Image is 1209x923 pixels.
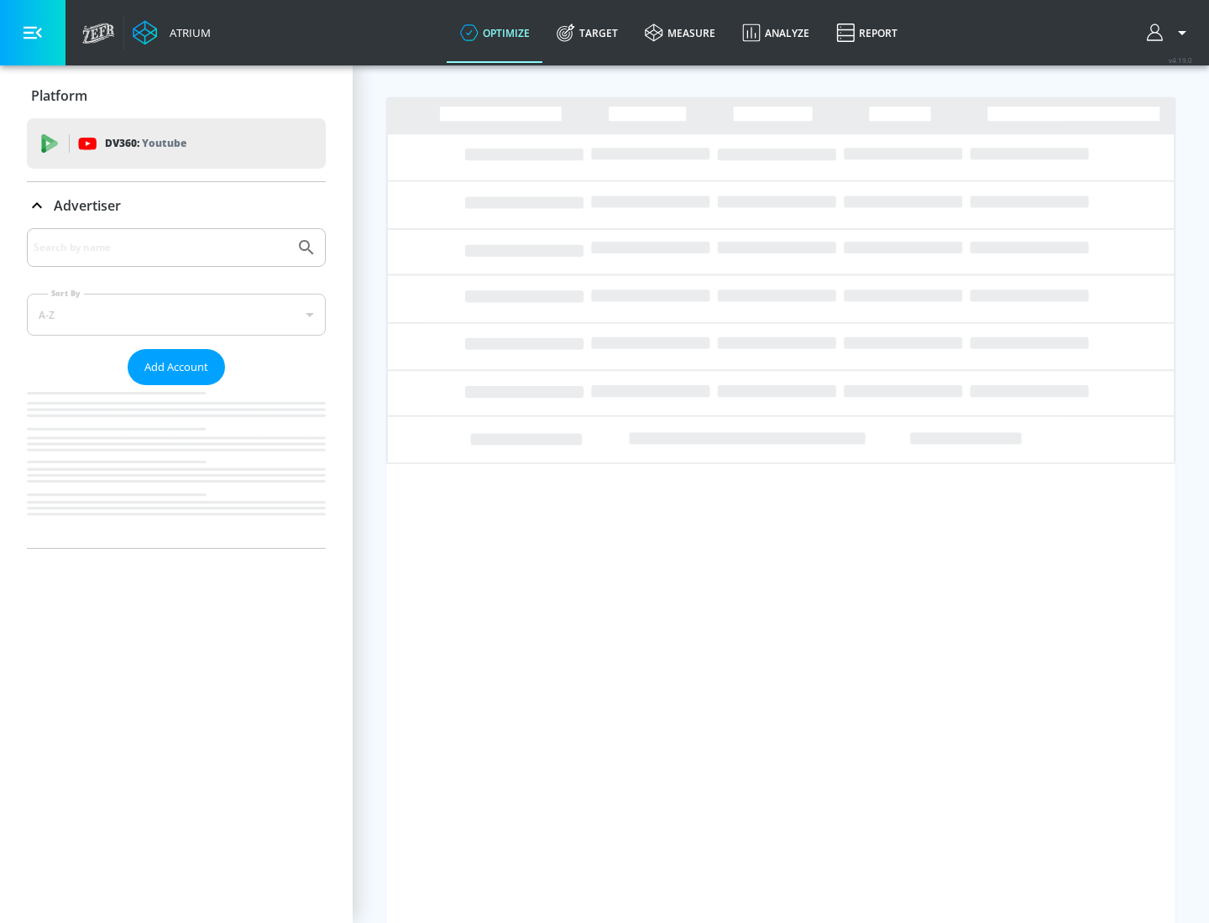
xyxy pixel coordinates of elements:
a: Target [543,3,631,63]
div: Advertiser [27,228,326,548]
input: Search by name [34,237,288,258]
nav: list of Advertiser [27,385,326,548]
a: Report [823,3,911,63]
p: Youtube [142,134,186,152]
a: Analyze [729,3,823,63]
p: DV360: [105,134,186,153]
p: Platform [31,86,87,105]
div: Atrium [163,25,211,40]
a: Atrium [133,20,211,45]
span: Add Account [144,357,208,377]
p: Advertiser [54,196,121,215]
a: optimize [447,3,543,63]
span: v 4.19.0 [1169,55,1192,65]
div: DV360: Youtube [27,118,326,169]
div: A-Z [27,294,326,336]
button: Add Account [128,349,225,385]
a: measure [631,3,729,63]
div: Advertiser [27,182,326,229]
div: Platform [27,72,326,119]
label: Sort By [48,288,84,299]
